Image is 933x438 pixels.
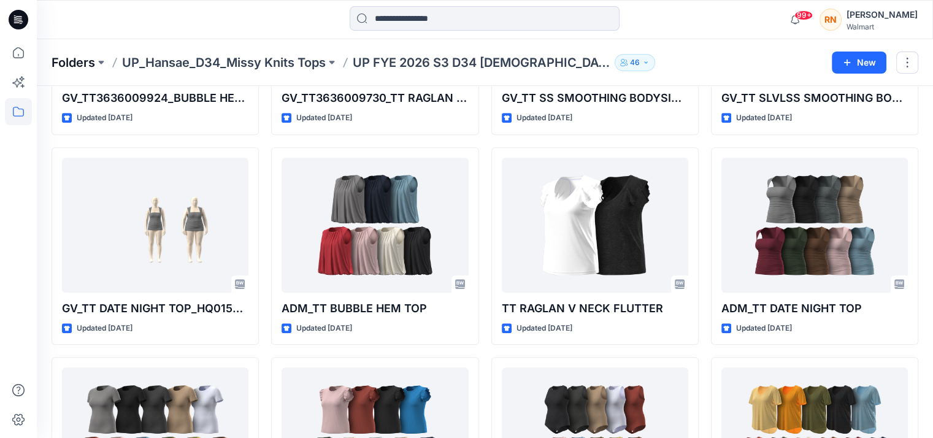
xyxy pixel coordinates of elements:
[516,322,572,335] p: Updated [DATE]
[296,112,352,125] p: Updated [DATE]
[736,322,792,335] p: Updated [DATE]
[77,322,132,335] p: Updated [DATE]
[353,54,610,71] p: UP FYE 2026 S3 D34 [DEMOGRAPHIC_DATA] Knit Tops Hansae
[502,90,688,107] p: GV_TT SS SMOOTHING BODYSIUT_HQ014397
[794,10,813,20] span: 99+
[721,158,908,293] a: ADM_TT DATE NIGHT TOP
[52,54,95,71] a: Folders
[282,158,468,293] a: ADM_TT BUBBLE HEM TOP
[296,322,352,335] p: Updated [DATE]
[77,112,132,125] p: Updated [DATE]
[502,300,688,317] p: TT RAGLAN V NECK FLUTTER
[62,158,248,293] a: GV_TT DATE NIGHT TOP_HQ015366
[847,22,918,31] div: Walmart
[282,90,468,107] p: GV_TT3636009730_TT RAGLAN V FLUTTER_HQ014168
[122,54,326,71] a: UP_Hansae_D34_Missy Knits Tops
[721,90,908,107] p: GV_TT SLVLSS SMOOTHING BODYSIUT
[615,54,655,71] button: 46
[820,9,842,31] div: RN
[62,300,248,317] p: GV_TT DATE NIGHT TOP_HQ015366
[516,112,572,125] p: Updated [DATE]
[847,7,918,22] div: [PERSON_NAME]
[630,56,640,69] p: 46
[721,300,908,317] p: ADM_TT DATE NIGHT TOP
[282,300,468,317] p: ADM_TT BUBBLE HEM TOP
[736,112,792,125] p: Updated [DATE]
[62,90,248,107] p: GV_TT3636009924_BUBBLE HEM SLVLSS TOP_HQ014448
[832,52,886,74] button: New
[502,158,688,293] a: TT RAGLAN V NECK FLUTTER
